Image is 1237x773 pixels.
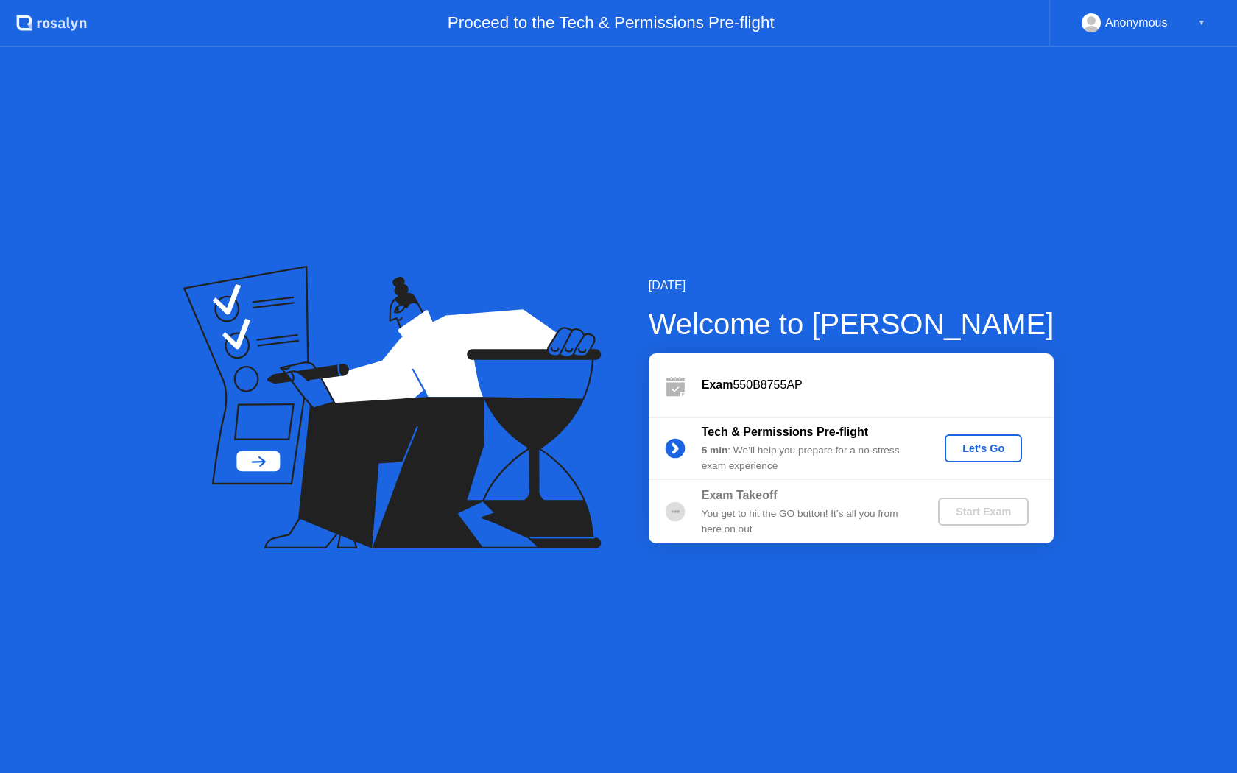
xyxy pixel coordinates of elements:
[702,426,868,438] b: Tech & Permissions Pre-flight
[702,376,1054,394] div: 550B8755AP
[702,378,733,391] b: Exam
[951,442,1016,454] div: Let's Go
[938,498,1029,526] button: Start Exam
[702,445,728,456] b: 5 min
[702,443,914,473] div: : We’ll help you prepare for a no-stress exam experience
[649,277,1054,294] div: [DATE]
[702,489,778,501] b: Exam Takeoff
[702,506,914,537] div: You get to hit the GO button! It’s all you from here on out
[1198,13,1205,32] div: ▼
[1105,13,1168,32] div: Anonymous
[649,302,1054,346] div: Welcome to [PERSON_NAME]
[944,506,1023,518] div: Start Exam
[945,434,1022,462] button: Let's Go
